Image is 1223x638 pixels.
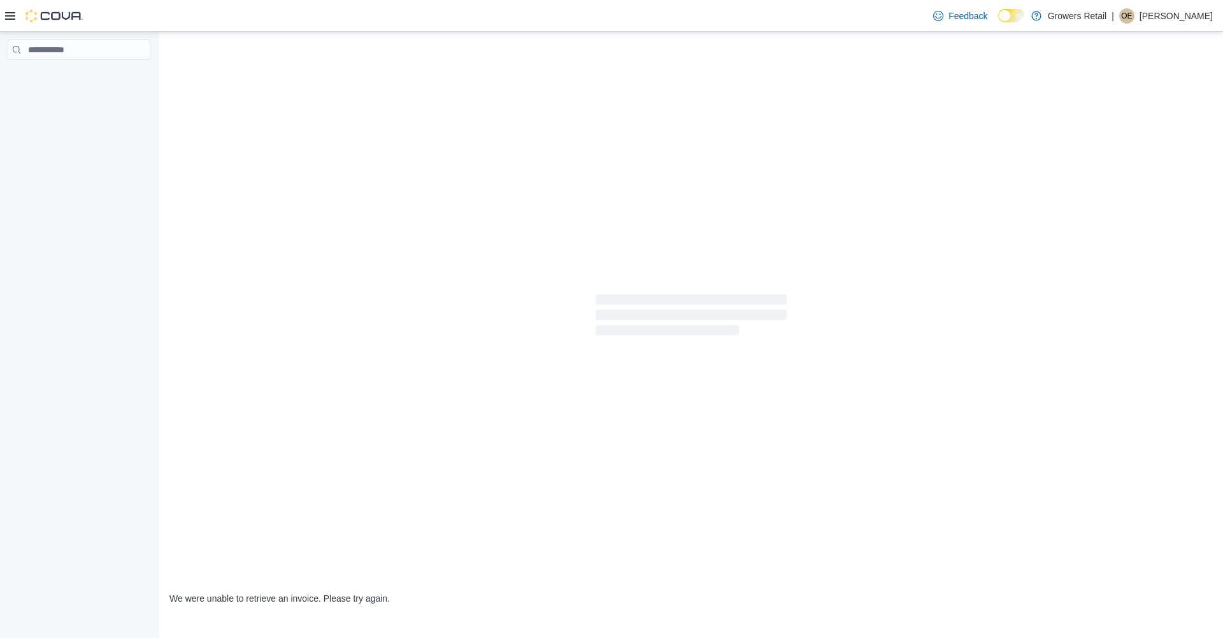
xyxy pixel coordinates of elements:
p: | [1112,8,1114,24]
a: Feedback [928,3,992,29]
input: Dark Mode [998,9,1025,22]
nav: Complex example [8,62,150,93]
p: [PERSON_NAME] [1140,8,1213,24]
p: Growers Retail [1048,8,1107,24]
span: OE [1121,8,1132,24]
div: We were unable to retrieve an invoice. Please try again. [169,593,1213,604]
img: Cova [25,10,83,22]
div: Oshane Eccleston [1119,8,1134,24]
span: Loading [596,297,787,338]
span: Feedback [948,10,987,22]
